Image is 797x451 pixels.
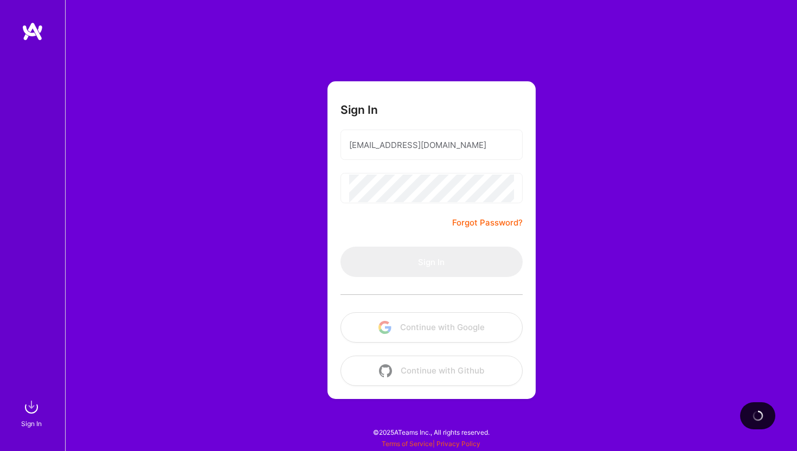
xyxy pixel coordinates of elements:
[753,410,763,421] img: loading
[340,247,523,277] button: Sign In
[22,22,43,41] img: logo
[378,321,391,334] img: icon
[379,364,392,377] img: icon
[23,396,42,429] a: sign inSign In
[340,103,378,117] h3: Sign In
[21,396,42,418] img: sign in
[340,356,523,386] button: Continue with Github
[21,418,42,429] div: Sign In
[436,440,480,448] a: Privacy Policy
[382,440,433,448] a: Terms of Service
[382,440,480,448] span: |
[452,216,523,229] a: Forgot Password?
[349,131,514,159] input: Email...
[65,418,797,446] div: © 2025 ATeams Inc., All rights reserved.
[340,312,523,343] button: Continue with Google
